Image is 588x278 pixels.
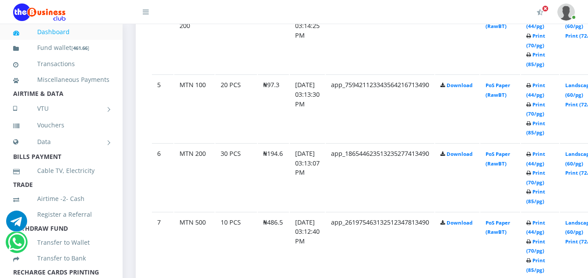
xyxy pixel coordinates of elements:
b: 461.66 [73,45,88,51]
td: ₦194.6 [258,143,289,211]
a: Miscellaneous Payments [13,70,109,90]
td: 25 PCS [215,6,257,74]
a: VTU [13,98,109,120]
a: Register a Referral [13,204,109,225]
small: [ ] [71,45,89,51]
a: Fund wallet[461.66] [13,38,109,58]
td: AIRTEL 200 [174,6,215,74]
a: PoS Paper (RawBT) [486,82,510,98]
a: Print (44/pg) [526,219,545,236]
a: Download [447,151,472,157]
td: [DATE] 03:13:07 PM [290,143,325,211]
td: ₦97.3 [258,74,289,142]
a: PoS Paper (RawBT) [486,151,510,167]
a: Print (70/pg) [526,169,545,186]
a: Print (70/pg) [526,101,545,117]
a: Download [447,219,472,226]
td: 30 PCS [215,143,257,211]
img: User [557,4,575,21]
a: Airtime -2- Cash [13,189,109,209]
td: [DATE] 03:14:25 PM [290,6,325,74]
a: Chat for support [8,238,26,253]
td: 5 [152,74,173,142]
a: Print (85/pg) [526,188,545,204]
a: Data [13,131,109,153]
a: Download [447,82,472,88]
a: Chat for support [6,217,27,232]
a: Print (70/pg) [526,32,545,49]
span: Activate Your Membership [542,5,549,12]
a: Cable TV, Electricity [13,161,109,181]
a: Transfer to Bank [13,248,109,268]
td: app_186544623513235277413490 [326,143,434,211]
a: Print (70/pg) [526,238,545,254]
td: 20 PCS [215,74,257,142]
td: [DATE] 03:13:30 PM [290,74,325,142]
td: 4 [152,6,173,74]
a: Print (85/pg) [526,120,545,136]
a: Print (44/pg) [526,82,545,98]
td: MTN 200 [174,143,215,211]
i: Activate Your Membership [537,9,543,16]
td: MTN 100 [174,74,215,142]
td: ₦193.8 [258,6,289,74]
a: Print (44/pg) [526,151,545,167]
a: Print (85/pg) [526,51,545,67]
img: Logo [13,4,66,21]
td: app_759421123343564216713490 [326,74,434,142]
a: Transfer to Wallet [13,232,109,253]
a: PoS Paper (RawBT) [486,219,510,236]
a: Transactions [13,54,109,74]
a: Print (85/pg) [526,257,545,273]
a: Dashboard [13,22,109,42]
a: Vouchers [13,115,109,135]
td: app_713416435185762529113490 [326,6,434,74]
td: 6 [152,143,173,211]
